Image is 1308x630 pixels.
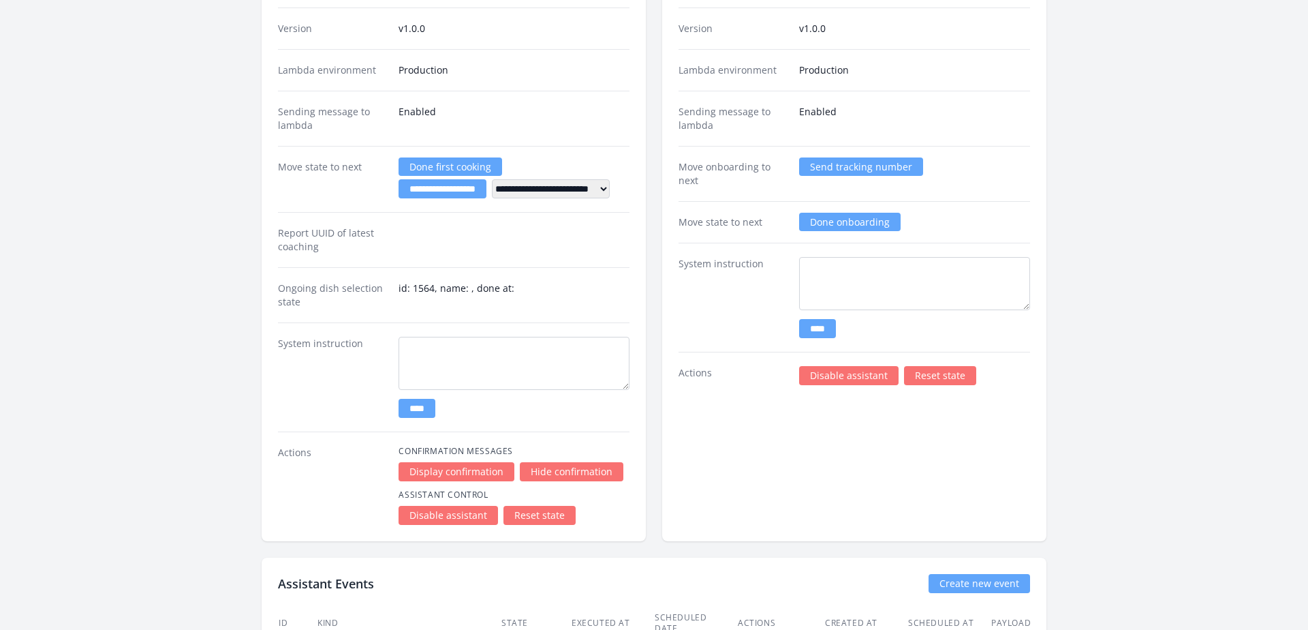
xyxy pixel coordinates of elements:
[679,105,788,132] dt: Sending message to lambda
[278,226,388,254] dt: Report UUID of latest coaching
[278,22,388,35] dt: Version
[399,490,629,500] h4: Assistant Control
[278,446,388,525] dt: Actions
[679,22,788,35] dt: Version
[799,105,1030,132] dd: Enabled
[679,257,788,338] dt: System instruction
[399,462,514,481] a: Display confirmation
[399,105,629,132] dd: Enabled
[503,506,576,525] a: Reset state
[399,63,629,77] dd: Production
[399,506,498,525] a: Disable assistant
[799,213,901,231] a: Done onboarding
[278,574,374,593] h2: Assistant Events
[929,574,1030,593] a: Create new event
[278,105,388,132] dt: Sending message to lambda
[278,63,388,77] dt: Lambda environment
[679,215,788,229] dt: Move state to next
[799,366,899,385] a: Disable assistant
[904,366,976,385] a: Reset state
[399,22,629,35] dd: v1.0.0
[799,22,1030,35] dd: v1.0.0
[399,446,629,457] h4: Confirmation Messages
[399,157,502,176] a: Done first cooking
[520,462,623,481] a: Hide confirmation
[278,337,388,418] dt: System instruction
[278,160,388,198] dt: Move state to next
[679,63,788,77] dt: Lambda environment
[399,282,629,309] dd: id: 1564, name: , done at:
[799,63,1030,77] dd: Production
[799,157,923,176] a: Send tracking number
[679,160,788,187] dt: Move onboarding to next
[679,366,788,385] dt: Actions
[278,282,388,309] dt: Ongoing dish selection state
